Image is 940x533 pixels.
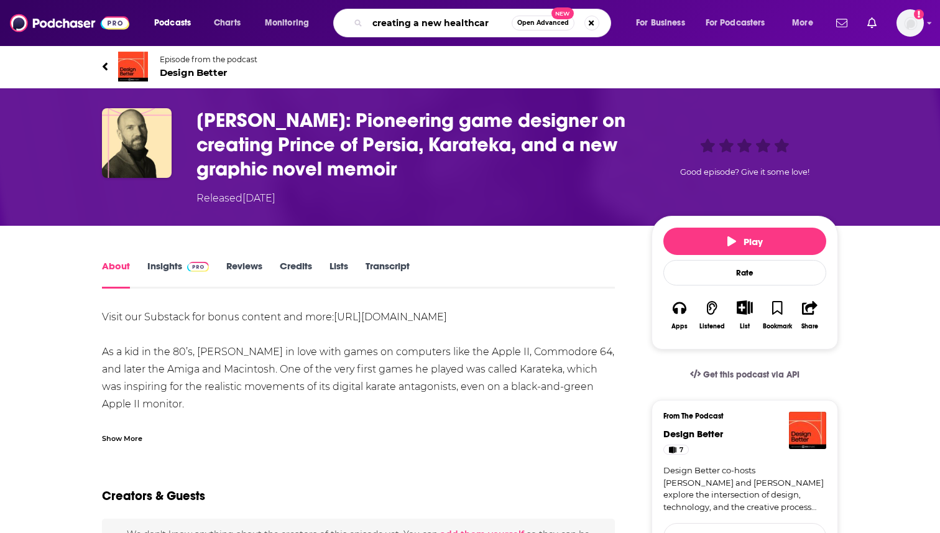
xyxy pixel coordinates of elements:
[636,14,685,32] span: For Business
[663,465,826,513] a: Design Better co-hosts [PERSON_NAME] and [PERSON_NAME] explore the intersection of design, techno...
[680,167,809,177] span: Good episode? Give it some love!
[696,292,728,338] button: Listened
[663,228,826,255] button: Play
[280,260,312,289] a: Credits
[265,14,309,32] span: Monitoring
[831,12,852,34] a: Show notifications dropdown
[196,191,275,206] div: Released [DATE]
[914,9,924,19] svg: Add a profile image
[789,412,826,449] img: Design Better
[214,14,241,32] span: Charts
[226,260,262,289] a: Reviews
[517,20,569,26] span: Open Advanced
[663,445,689,455] a: 7
[727,236,763,248] span: Play
[334,311,447,323] a: [URL][DOMAIN_NAME]
[680,444,683,457] span: 7
[329,260,348,289] a: Lists
[118,52,148,81] img: Design Better
[794,292,826,338] button: Share
[256,13,325,33] button: open menu
[187,262,209,272] img: Podchaser Pro
[145,13,207,33] button: open menu
[663,428,723,440] a: Design Better
[512,16,574,30] button: Open AdvancedNew
[698,13,783,33] button: open menu
[627,13,701,33] button: open menu
[862,12,882,34] a: Show notifications dropdown
[896,9,924,37] button: Show profile menu
[367,13,512,33] input: Search podcasts, credits, & more...
[147,260,209,289] a: InsightsPodchaser Pro
[792,14,813,32] span: More
[366,260,410,289] a: Transcript
[663,412,816,420] h3: From The Podcast
[761,292,793,338] button: Bookmark
[154,14,191,32] span: Podcasts
[801,323,818,330] div: Share
[345,9,623,37] div: Search podcasts, credits, & more...
[102,108,172,178] img: Jordan Mechner: Pioneering game designer on creating Prince of Persia, Karateka, and a new graphi...
[102,52,838,81] a: Design BetterEpisode from the podcastDesign Better
[729,292,761,338] div: Show More ButtonList
[663,260,826,285] div: Rate
[671,323,688,330] div: Apps
[663,292,696,338] button: Apps
[196,108,632,181] h1: Jordan Mechner: Pioneering game designer on creating Prince of Persia, Karateka, and a new graphi...
[763,323,792,330] div: Bookmark
[732,300,757,314] button: Show More Button
[10,11,129,35] img: Podchaser - Follow, Share and Rate Podcasts
[896,9,924,37] span: Logged in as cmand-s
[706,14,765,32] span: For Podcasters
[699,323,725,330] div: Listened
[160,67,257,78] span: Design Better
[703,369,799,380] span: Get this podcast via API
[740,322,750,330] div: List
[680,359,809,390] a: Get this podcast via API
[102,260,130,289] a: About
[896,9,924,37] img: User Profile
[102,488,205,504] h2: Creators & Guests
[551,7,574,19] span: New
[206,13,248,33] a: Charts
[160,55,257,64] span: Episode from the podcast
[783,13,829,33] button: open menu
